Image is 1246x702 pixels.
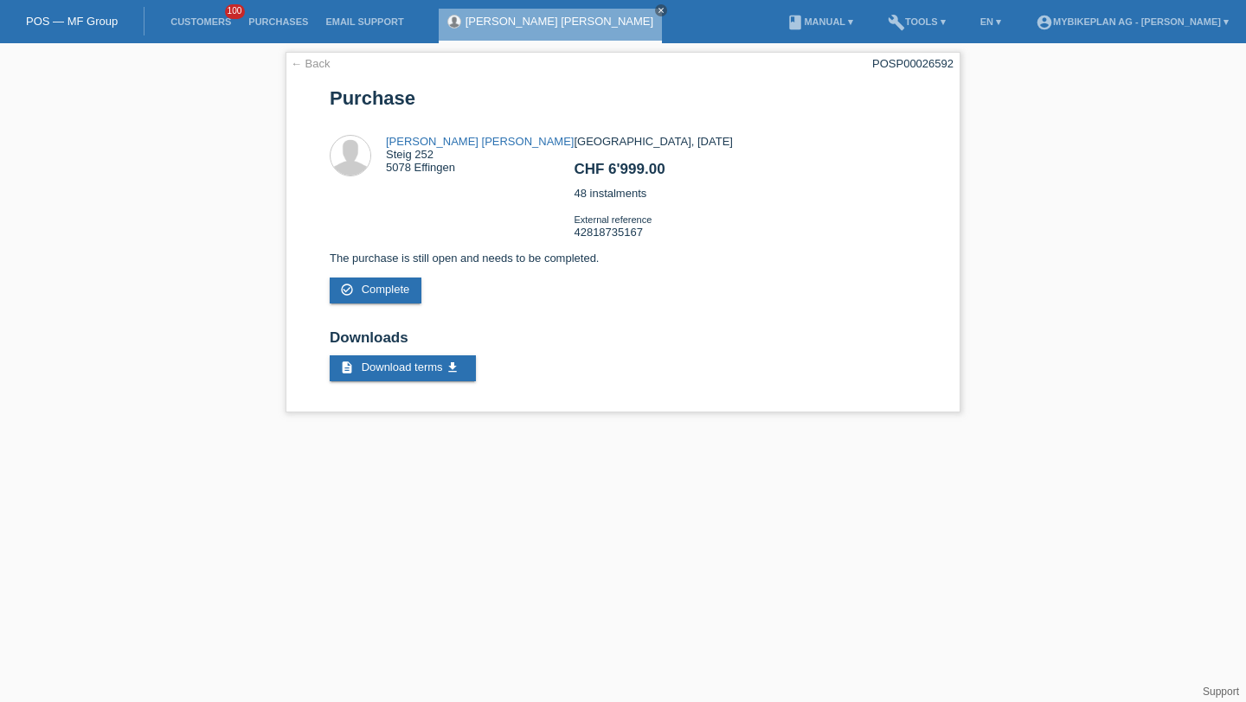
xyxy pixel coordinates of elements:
div: Steig 252 5078 Effingen [386,135,574,174]
h2: CHF 6'999.00 [574,161,915,187]
i: check_circle_outline [340,283,354,297]
p: The purchase is still open and needs to be completed. [330,252,916,265]
h2: Downloads [330,329,916,355]
a: check_circle_outline Complete [330,278,421,303]
a: bookManual ▾ [778,16,862,27]
a: EN ▾ [972,16,1010,27]
a: [PERSON_NAME] [PERSON_NAME] [466,15,653,28]
span: External reference [574,214,652,225]
a: POS — MF Group [26,15,118,28]
i: build [888,14,905,31]
i: account_circle [1036,14,1053,31]
a: Customers [162,16,240,27]
h1: Purchase [330,87,916,109]
div: POSP00026592 [872,57,954,70]
span: Complete [362,283,410,296]
div: [GEOGRAPHIC_DATA], [DATE] 48 instalments 42818735167 [574,135,915,252]
a: ← Back [291,57,331,70]
span: Download terms [362,361,443,373]
i: description [340,361,354,374]
a: [PERSON_NAME] [PERSON_NAME] [386,135,574,148]
a: Purchases [240,16,317,27]
a: close [655,4,667,16]
a: Support [1203,686,1239,698]
i: close [657,6,665,15]
span: 100 [225,4,246,19]
i: get_app [446,361,459,374]
a: account_circleMybikeplan AG - [PERSON_NAME] ▾ [1027,16,1237,27]
i: book [787,14,804,31]
a: description Download terms get_app [330,355,476,381]
a: Email Support [317,16,412,27]
a: buildTools ▾ [879,16,954,27]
